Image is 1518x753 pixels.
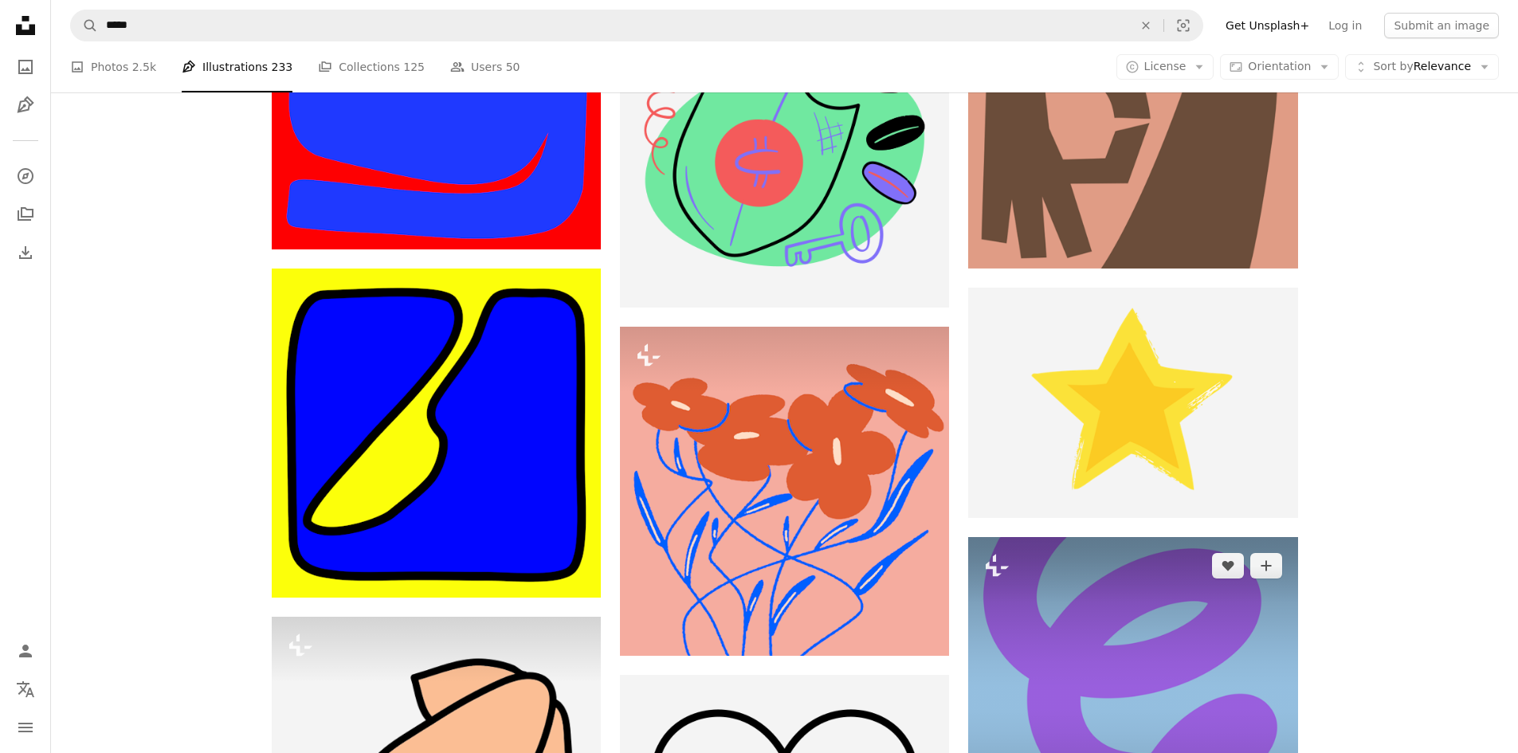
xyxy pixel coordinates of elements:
[70,41,156,92] a: Photos 2.5k
[1384,13,1499,38] button: Submit an image
[1319,13,1371,38] a: Log in
[620,327,949,656] img: premium_vector-1715711046487-98807f38b71c
[1164,10,1202,41] button: Visual search
[10,237,41,269] a: Download History
[1116,54,1214,80] button: License
[272,112,601,126] a: A red and blue logo on a red background
[70,10,1203,41] form: Find visuals sitewide
[132,58,156,76] span: 2.5k
[1128,10,1163,41] button: Clear
[1373,60,1413,73] span: Sort by
[450,41,520,92] a: Users 50
[272,269,601,598] img: A blue shape inside a yellow background.
[71,10,98,41] button: Search Unsplash
[10,160,41,192] a: Explore
[1345,54,1499,80] button: Sort byRelevance
[10,635,41,667] a: Log in / Sign up
[506,58,520,76] span: 50
[968,694,1297,708] a: A picture of a purple letter with an orange dot
[1248,60,1311,73] span: Orientation
[10,712,41,743] button: Menu
[1250,553,1282,578] button: Add to Collection
[1212,553,1244,578] button: Like
[1220,54,1339,80] button: Orientation
[10,673,41,705] button: Language
[403,58,425,76] span: 125
[10,89,41,121] a: Illustrations
[272,426,601,440] a: A blue shape inside a yellow background.
[10,10,41,45] a: Home — Unsplash
[1216,13,1319,38] a: Get Unsplash+
[620,484,949,498] a: View the photo by Matthieu Lemarchal
[968,395,1297,410] a: A simple yellow star with a brushstroke effect
[1144,60,1187,73] span: License
[318,41,425,92] a: Collections 125
[10,198,41,230] a: Collections
[968,288,1297,518] img: A simple yellow star with a brushstroke effect
[620,135,949,150] a: Cryptocurrency is protected by a shield and key.
[10,51,41,83] a: Photos
[1373,59,1471,75] span: Relevance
